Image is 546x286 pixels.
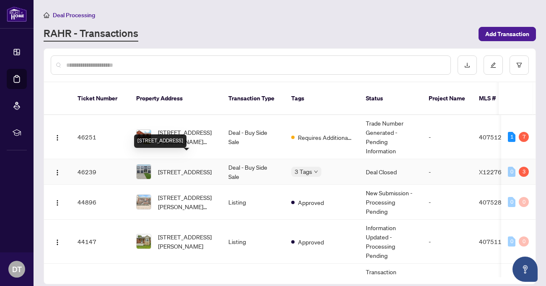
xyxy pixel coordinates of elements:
[359,82,422,115] th: Status
[54,239,61,246] img: Logo
[314,170,318,174] span: down
[222,82,285,115] th: Transaction Type
[422,159,472,185] td: -
[222,220,285,264] td: Listing
[71,185,129,220] td: 44896
[54,134,61,141] img: Logo
[158,167,212,176] span: [STREET_ADDRESS]
[512,257,538,282] button: Open asap
[12,263,22,275] span: DT
[54,199,61,206] img: Logo
[158,232,215,251] span: [STREET_ADDRESS][PERSON_NAME]
[222,159,285,185] td: Deal - Buy Side Sale
[137,130,151,144] img: thumbnail-img
[359,115,422,159] td: Trade Number Generated - Pending Information
[44,12,49,18] span: home
[298,133,352,142] span: Requires Additional Docs
[71,220,129,264] td: 44147
[51,235,64,248] button: Logo
[53,11,95,19] span: Deal Processing
[44,26,138,42] a: RAHR - Transactions
[508,197,515,207] div: 0
[285,82,359,115] th: Tags
[137,165,151,179] img: thumbnail-img
[519,197,529,207] div: 0
[158,193,215,211] span: [STREET_ADDRESS][PERSON_NAME][PERSON_NAME]
[479,238,509,245] span: 40751161
[519,132,529,142] div: 7
[464,62,470,68] span: download
[490,62,496,68] span: edit
[137,195,151,209] img: thumbnail-img
[519,167,529,177] div: 3
[422,185,472,220] td: -
[519,236,529,247] div: 0
[51,195,64,209] button: Logo
[51,130,64,144] button: Logo
[422,82,472,115] th: Project Name
[222,115,285,159] td: Deal - Buy Side Sale
[510,55,529,75] button: filter
[7,6,27,22] img: logo
[508,236,515,247] div: 0
[484,55,503,75] button: edit
[295,167,312,176] span: 3 Tags
[129,82,222,115] th: Property Address
[359,159,422,185] td: Deal Closed
[422,115,472,159] td: -
[508,167,515,177] div: 0
[485,27,529,41] span: Add Transaction
[134,134,186,148] div: [STREET_ADDRESS]
[479,168,513,176] span: X12276164
[479,198,509,206] span: 40752857
[71,159,129,185] td: 46239
[359,185,422,220] td: New Submission - Processing Pending
[158,128,215,146] span: [STREET_ADDRESS][PERSON_NAME][PERSON_NAME]
[71,82,129,115] th: Ticket Number
[508,132,515,142] div: 1
[71,115,129,159] td: 46251
[298,198,324,207] span: Approved
[458,55,477,75] button: download
[472,82,523,115] th: MLS #
[54,169,61,176] img: Logo
[479,133,509,141] span: 40751219
[359,220,422,264] td: Information Updated - Processing Pending
[422,220,472,264] td: -
[222,185,285,220] td: Listing
[479,27,536,41] button: Add Transaction
[137,234,151,249] img: thumbnail-img
[298,237,324,247] span: Approved
[516,62,522,68] span: filter
[51,165,64,178] button: Logo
